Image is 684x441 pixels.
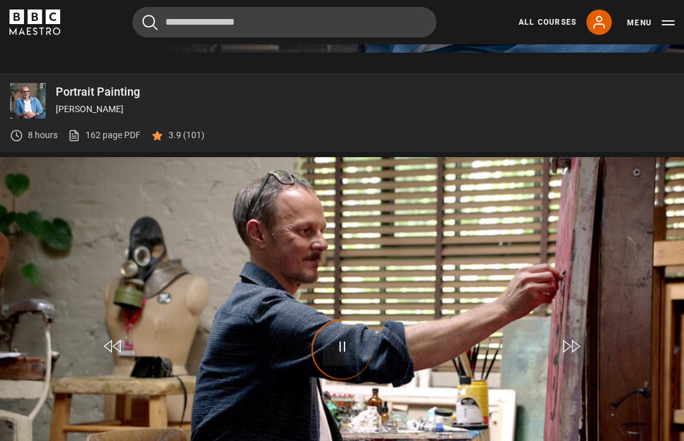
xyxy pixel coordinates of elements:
[68,129,141,143] a: 162 page PDF
[28,129,58,143] p: 8 hours
[132,7,436,37] input: Search
[142,15,158,30] button: Submit the search query
[56,87,674,98] p: Portrait Painting
[168,129,205,143] p: 3.9 (101)
[627,16,674,29] button: Toggle navigation
[56,103,674,117] p: [PERSON_NAME]
[519,16,576,28] a: All Courses
[9,10,60,35] svg: BBC Maestro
